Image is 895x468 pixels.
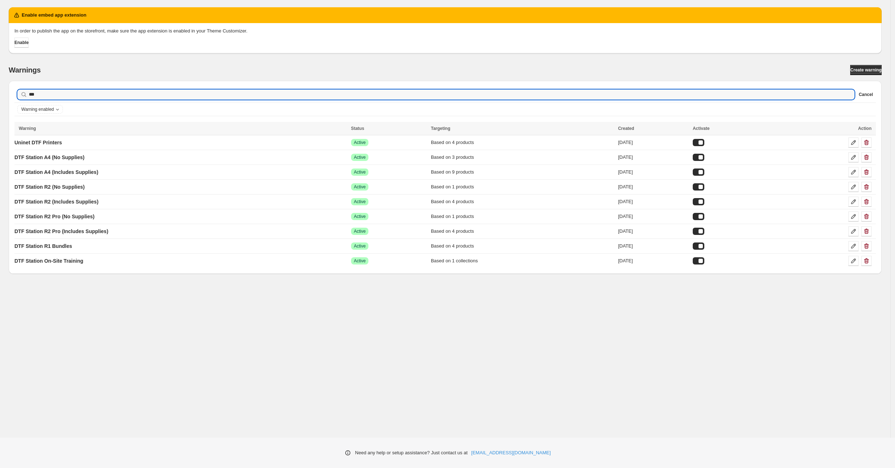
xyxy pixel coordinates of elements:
span: Active [354,214,366,219]
span: Enable [14,40,29,45]
p: DTF Station A4 (No Supplies) [14,154,85,161]
a: DTF Station On-Site Training [14,255,83,267]
div: [DATE] [618,242,688,250]
span: Activate [693,126,710,131]
div: Based on 3 products [431,154,614,161]
span: Create warning [850,67,882,73]
span: Active [354,154,366,160]
p: DTF Station R1 Bundles [14,242,72,250]
h2: Enable embed app extension [22,12,86,19]
p: DTF Station R2 Pro (Includes Supplies) [14,228,108,235]
span: Status [351,126,364,131]
p: DTF Station R2 (Includes Supplies) [14,198,99,205]
a: DTF Station R2 Pro (No Supplies) [14,211,95,222]
p: DTF Station R2 (No Supplies) [14,183,85,191]
a: Uninet DTF Printers [14,137,62,148]
button: Cancel [859,90,873,99]
div: Based on 1 products [431,183,614,191]
a: DTF Station R2 Pro (Includes Supplies) [14,226,108,237]
a: DTF Station A4 (Includes Supplies) [14,166,98,178]
div: [DATE] [618,228,688,235]
a: DTF Station R1 Bundles [14,240,72,252]
span: Active [354,243,366,249]
div: [DATE] [618,154,688,161]
span: Active [354,169,366,175]
span: Action [858,126,872,131]
h2: Warnings [9,66,41,74]
div: Based on 9 products [431,169,614,176]
div: [DATE] [618,257,688,264]
div: [DATE] [618,139,688,146]
span: Cancel [859,92,873,97]
span: Targeting [431,126,450,131]
a: DTF Station R2 (No Supplies) [14,181,85,193]
div: Based on 4 products [431,198,614,205]
span: Warning enabled [21,106,54,112]
span: Active [354,228,366,234]
span: Active [354,184,366,190]
div: Based on 4 products [431,139,614,146]
div: [DATE] [618,169,688,176]
span: Active [354,140,366,145]
span: Active [354,199,366,205]
span: Warning [19,126,36,131]
div: Based on 1 products [431,213,614,220]
button: Warning enabled [18,105,62,113]
a: DTF Station R2 (Includes Supplies) [14,196,99,207]
p: In order to publish the app on the storefront, make sure the app extension is enabled in your The... [14,27,876,35]
span: Active [354,258,366,264]
div: Based on 1 collections [431,257,614,264]
p: DTF Station R2 Pro (No Supplies) [14,213,95,220]
a: Create warning [850,65,882,75]
p: Uninet DTF Printers [14,139,62,146]
p: DTF Station A4 (Includes Supplies) [14,169,98,176]
button: Enable [14,38,29,48]
div: [DATE] [618,183,688,191]
a: DTF Station A4 (No Supplies) [14,152,85,163]
div: [DATE] [618,198,688,205]
div: [DATE] [618,213,688,220]
a: [EMAIL_ADDRESS][DOMAIN_NAME] [471,449,551,456]
span: Created [618,126,634,131]
div: Based on 4 products [431,228,614,235]
p: DTF Station On-Site Training [14,257,83,264]
div: Based on 4 products [431,242,614,250]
